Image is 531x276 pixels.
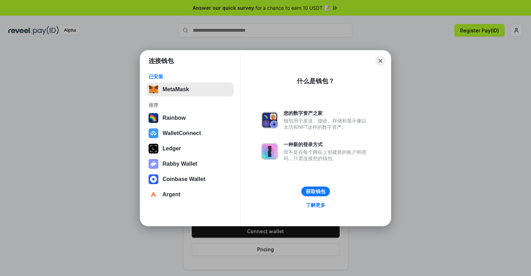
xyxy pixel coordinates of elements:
button: Ledger [146,142,234,156]
button: Coinbase Wallet [146,172,234,186]
button: WalletConnect [146,126,234,140]
button: 获取钱包 [301,187,330,196]
h1: 连接钱包 [149,57,174,65]
img: svg+xml,%3Csvg%20xmlns%3D%22http%3A%2F%2Fwww.w3.org%2F2000%2Fsvg%22%20fill%3D%22none%22%20viewBox... [149,159,158,169]
img: svg+xml,%3Csvg%20width%3D%2228%22%20height%3D%2228%22%20viewBox%3D%220%200%2028%2028%22%20fill%3D... [149,190,158,199]
div: 一种新的登录方式 [284,141,370,148]
img: svg+xml,%3Csvg%20width%3D%2228%22%20height%3D%2228%22%20viewBox%3D%220%200%2028%2028%22%20fill%3D... [149,174,158,184]
div: Ledger [163,145,181,152]
div: WalletConnect [163,130,201,136]
button: Argent [146,188,234,202]
div: 钱包用于发送、接收、存储和显示像以太坊和NFT这样的数字资产。 [284,118,370,130]
div: 而不是在每个网站上创建新的账户和密码，只需连接您的钱包。 [284,149,370,161]
div: 获取钱包 [306,188,325,195]
button: Rainbow [146,111,234,125]
img: svg+xml,%3Csvg%20xmlns%3D%22http%3A%2F%2Fwww.w3.org%2F2000%2Fsvg%22%20fill%3D%22none%22%20viewBox... [261,143,278,160]
div: Rainbow [163,115,186,121]
img: svg+xml,%3Csvg%20width%3D%2228%22%20height%3D%2228%22%20viewBox%3D%220%200%2028%2028%22%20fill%3D... [149,128,158,138]
button: MetaMask [146,82,234,96]
button: Rabby Wallet [146,157,234,171]
img: svg+xml,%3Csvg%20width%3D%22120%22%20height%3D%22120%22%20viewBox%3D%220%200%20120%20120%22%20fil... [149,113,158,123]
div: Argent [163,191,181,198]
div: MetaMask [163,86,189,93]
div: 了解更多 [306,202,325,208]
button: Close [375,56,385,66]
div: 什么是钱包？ [297,77,334,85]
a: 了解更多 [302,200,330,210]
div: 已安装 [149,73,232,80]
div: Coinbase Wallet [163,176,205,182]
div: 您的数字资产之家 [284,110,370,116]
div: 推荐 [149,102,232,108]
img: svg+xml,%3Csvg%20xmlns%3D%22http%3A%2F%2Fwww.w3.org%2F2000%2Fsvg%22%20fill%3D%22none%22%20viewBox... [261,112,278,128]
div: Rabby Wallet [163,161,197,167]
img: svg+xml,%3Csvg%20xmlns%3D%22http%3A%2F%2Fwww.w3.org%2F2000%2Fsvg%22%20width%3D%2228%22%20height%3... [149,144,158,153]
img: svg+xml,%3Csvg%20fill%3D%22none%22%20height%3D%2233%22%20viewBox%3D%220%200%2035%2033%22%20width%... [149,85,158,94]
